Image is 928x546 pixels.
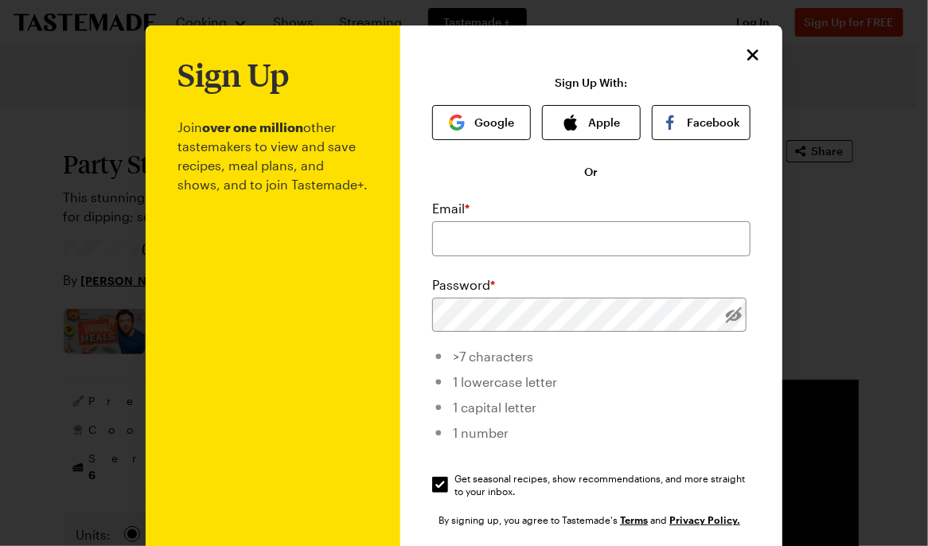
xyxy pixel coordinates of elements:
[585,164,599,180] span: Or
[454,472,752,497] span: Get seasonal recipes, show recommendations, and more straight to your inbox.
[453,400,536,415] span: 1 capital letter
[439,512,744,528] div: By signing up, you agree to Tastemade's and
[542,105,641,140] button: Apple
[620,513,648,526] a: Tastemade Terms of Service
[652,105,751,140] button: Facebook
[743,45,763,65] button: Close
[453,349,533,364] span: >7 characters
[453,425,509,440] span: 1 number
[432,275,495,294] label: Password
[202,119,303,135] b: over one million
[453,374,557,389] span: 1 lowercase letter
[177,57,289,92] h1: Sign Up
[432,199,470,218] label: Email
[432,105,531,140] button: Google
[432,477,448,493] input: Get seasonal recipes, show recommendations, and more straight to your inbox.
[669,513,740,526] a: Tastemade Privacy Policy
[556,76,628,89] p: Sign Up With:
